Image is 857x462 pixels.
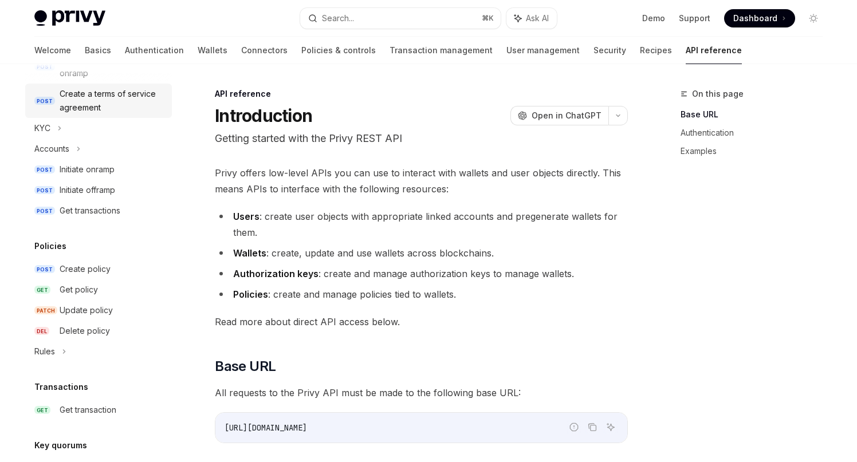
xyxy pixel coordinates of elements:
[215,131,628,147] p: Getting started with the Privy REST API
[34,186,55,195] span: POST
[34,306,57,315] span: PATCH
[125,37,184,64] a: Authentication
[34,165,55,174] span: POST
[679,13,710,24] a: Support
[585,420,600,435] button: Copy the contents from the code block
[593,37,626,64] a: Security
[60,163,115,176] div: Initiate onramp
[233,247,266,259] strong: Wallets
[482,14,494,23] span: ⌘ K
[34,286,50,294] span: GET
[34,406,50,414] span: GET
[34,10,105,26] img: light logo
[300,8,501,29] button: Search...⌘K
[215,88,628,100] div: API reference
[526,13,549,24] span: Ask AI
[34,142,69,156] div: Accounts
[692,87,744,101] span: On this page
[215,357,276,376] span: Base URL
[25,279,172,300] a: GETGet policy
[60,283,98,297] div: Get policy
[686,37,742,64] a: API reference
[215,385,628,401] span: All requests to the Privy API must be made to the following base URL:
[215,266,628,282] li: : create and manage authorization keys to manage wallets.
[322,11,354,25] div: Search...
[215,208,628,240] li: : create user objects with appropriate linked accounts and pregenerate wallets for them.
[506,37,580,64] a: User management
[198,37,227,64] a: Wallets
[642,13,665,24] a: Demo
[603,420,618,435] button: Ask AI
[25,321,172,341] a: DELDelete policy
[733,13,777,24] span: Dashboard
[241,37,288,64] a: Connectors
[34,265,55,274] span: POST
[25,200,172,221] a: POSTGet transactions
[25,259,172,279] a: POSTCreate policy
[681,124,832,142] a: Authentication
[233,289,268,300] strong: Policies
[567,420,581,435] button: Report incorrect code
[34,207,55,215] span: POST
[60,262,111,276] div: Create policy
[215,105,312,126] h1: Introduction
[34,121,50,135] div: KYC
[60,204,120,218] div: Get transactions
[60,324,110,338] div: Delete policy
[506,8,557,29] button: Ask AI
[681,142,832,160] a: Examples
[681,105,832,124] a: Base URL
[85,37,111,64] a: Basics
[640,37,672,64] a: Recipes
[532,110,602,121] span: Open in ChatGPT
[233,268,319,279] strong: Authorization keys
[215,165,628,197] span: Privy offers low-level APIs you can use to interact with wallets and user objects directly. This ...
[25,300,172,321] a: PATCHUpdate policy
[34,345,55,358] div: Rules
[510,106,608,125] button: Open in ChatGPT
[60,303,113,317] div: Update policy
[215,245,628,261] li: : create, update and use wallets across blockchains.
[225,422,307,433] span: [URL][DOMAIN_NAME]
[34,380,88,394] h5: Transactions
[390,37,493,64] a: Transaction management
[60,183,115,197] div: Initiate offramp
[34,439,87,452] h5: Key quorums
[25,159,172,180] a: POSTInitiate onramp
[60,87,165,114] div: Create a terms of service agreement
[301,37,376,64] a: Policies & controls
[34,37,71,64] a: Welcome
[215,286,628,302] li: : create and manage policies tied to wallets.
[34,97,55,105] span: POST
[215,314,628,330] span: Read more about direct API access below.
[25,84,172,118] a: POSTCreate a terms of service agreement
[25,180,172,200] a: POSTInitiate offramp
[34,327,49,335] span: DEL
[25,400,172,420] a: GETGet transaction
[233,211,260,222] strong: Users
[804,9,823,27] button: Toggle dark mode
[724,9,795,27] a: Dashboard
[34,239,66,253] h5: Policies
[60,403,116,417] div: Get transaction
